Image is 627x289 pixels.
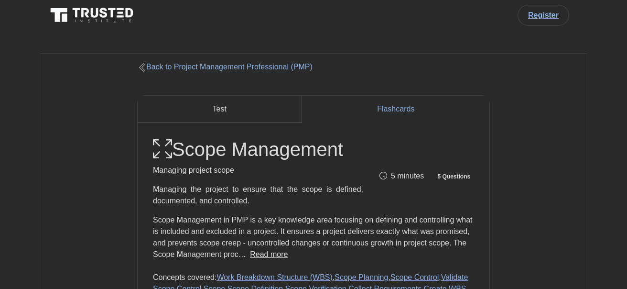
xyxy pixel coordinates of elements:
[302,96,489,123] a: Flashcards
[250,249,288,260] button: Read more
[522,9,564,21] a: Register
[390,273,439,281] a: Scope Control
[153,138,363,161] h1: Scope Management
[153,184,363,207] div: Managing the project to ensure that the scope is defined, documented, and controlled.
[379,172,424,180] span: 5 minutes
[216,273,332,281] a: Work Breakdown Structure (WBS)
[138,63,313,71] a: Back to Project Management Professional (PMP)
[335,273,388,281] a: Scope Planning
[153,216,473,258] span: Scope Management in PMP is a key knowledge area focusing on defining and controlling what is incl...
[434,172,474,181] span: 5 Questions
[138,96,302,123] button: Test
[153,165,363,176] p: Managing project scope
